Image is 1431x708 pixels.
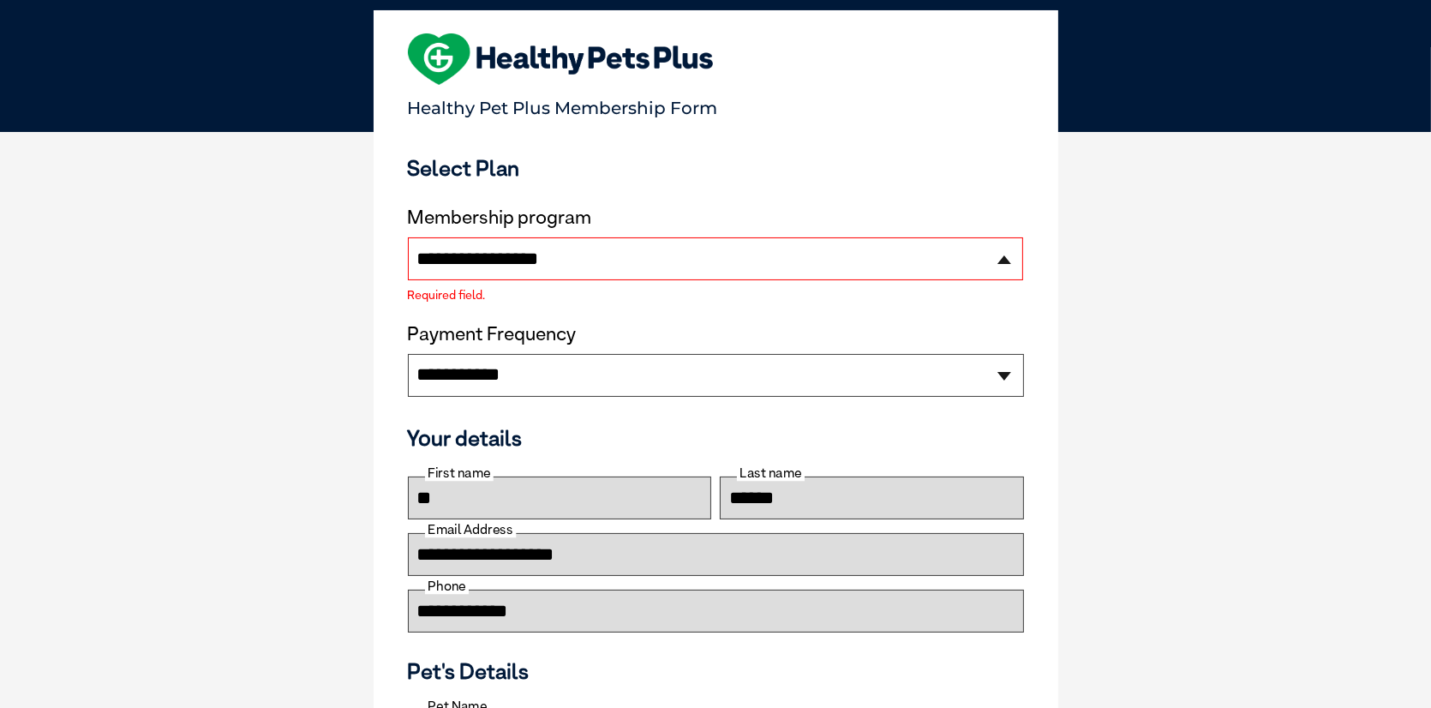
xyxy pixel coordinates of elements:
label: First name [425,465,494,481]
label: Phone [425,579,469,594]
img: heart-shape-hpp-logo-large.png [408,33,714,85]
h3: Your details [408,425,1024,451]
label: Last name [737,465,805,481]
label: Membership program [408,207,1024,229]
h3: Select Plan [408,155,1024,181]
label: Email Address [425,522,516,537]
h3: Pet's Details [401,658,1031,684]
label: Required field. [408,289,1024,301]
label: Payment Frequency [408,323,577,345]
p: Healthy Pet Plus Membership Form [408,90,1024,118]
